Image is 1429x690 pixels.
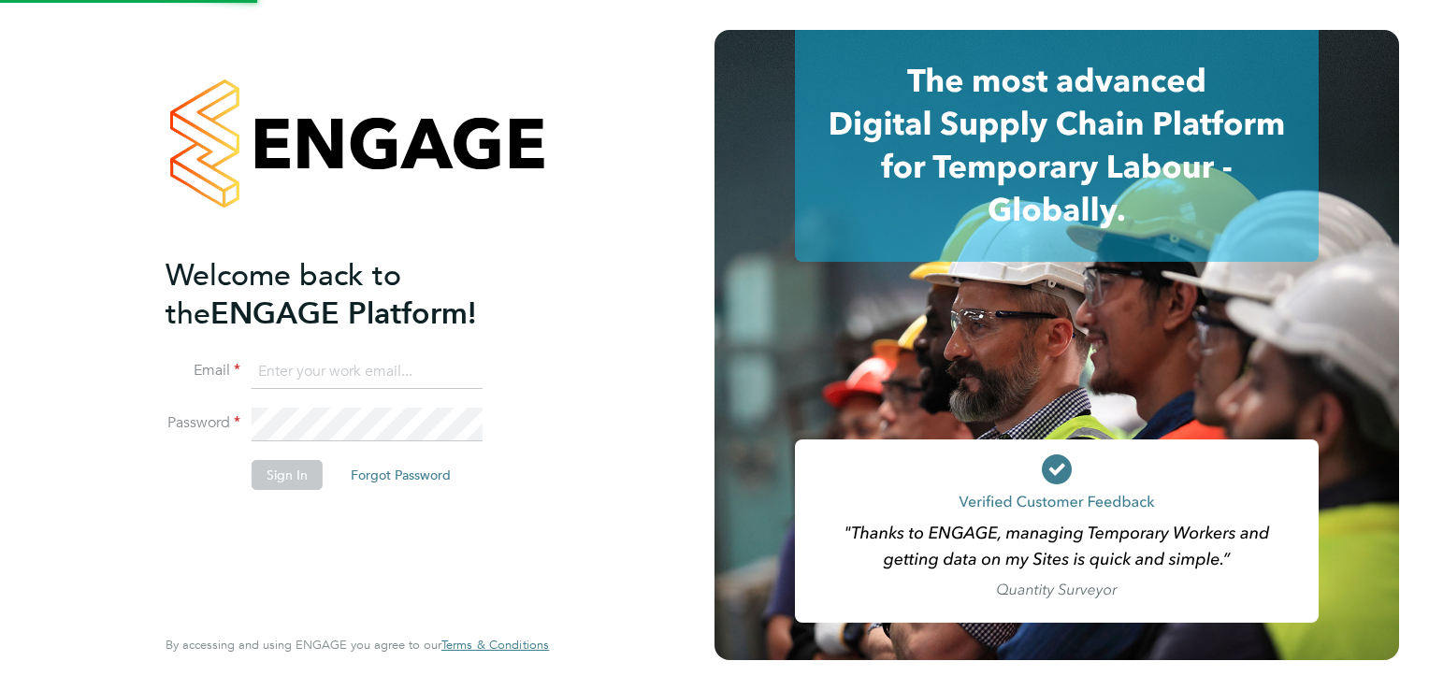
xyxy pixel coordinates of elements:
span: By accessing and using ENGAGE you agree to our [166,637,549,653]
label: Email [166,361,240,381]
span: Welcome back to the [166,257,401,332]
a: Terms & Conditions [441,638,549,653]
label: Password [166,413,240,433]
button: Forgot Password [336,460,466,490]
button: Sign In [252,460,323,490]
input: Enter your work email... [252,355,483,389]
span: Terms & Conditions [441,637,549,653]
h2: ENGAGE Platform! [166,256,530,333]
